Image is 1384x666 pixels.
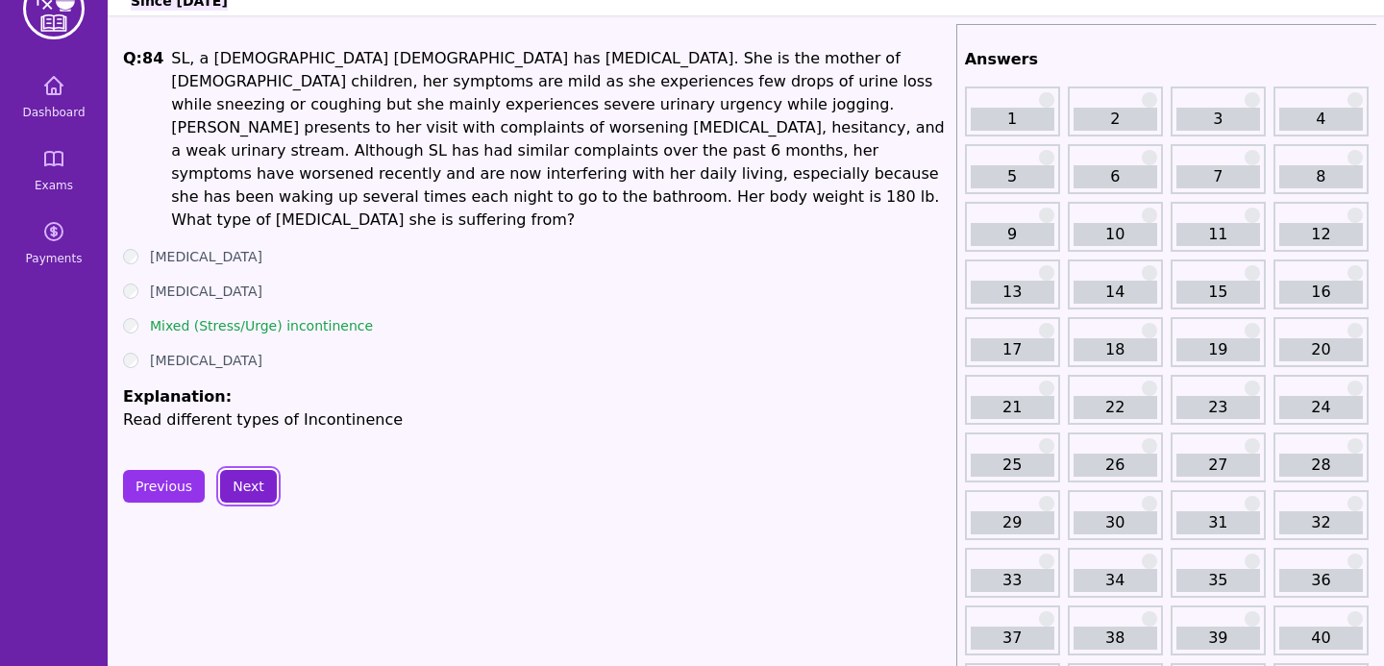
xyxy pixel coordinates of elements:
a: 13 [971,281,1054,304]
a: 11 [1176,223,1260,246]
span: Exams [35,178,73,193]
a: Dashboard [8,62,100,132]
h1: Q: 84 [123,47,163,232]
label: [MEDICAL_DATA] [150,247,262,266]
a: 8 [1279,165,1363,188]
a: 35 [1176,569,1260,592]
a: 25 [971,454,1054,477]
a: 36 [1279,569,1363,592]
a: 9 [971,223,1054,246]
label: [MEDICAL_DATA] [150,351,262,370]
a: 30 [1074,511,1157,534]
a: 5 [971,165,1054,188]
label: Mixed (Stress/Urge) incontinence [150,316,373,335]
a: 32 [1279,511,1363,534]
label: [MEDICAL_DATA] [150,282,262,301]
a: 19 [1176,338,1260,361]
a: 3 [1176,108,1260,131]
h2: Answers [965,48,1369,71]
p: SL, a [DEMOGRAPHIC_DATA] [DEMOGRAPHIC_DATA] has [MEDICAL_DATA]. She is the mother of [DEMOGRAPHIC... [171,47,948,232]
a: Payments [8,209,100,278]
a: 18 [1074,338,1157,361]
a: 24 [1279,396,1363,419]
a: 26 [1074,454,1157,477]
a: 27 [1176,454,1260,477]
a: 16 [1279,281,1363,304]
a: 20 [1279,338,1363,361]
a: 17 [971,338,1054,361]
a: 33 [971,569,1054,592]
button: Next [220,470,277,503]
a: 7 [1176,165,1260,188]
a: 10 [1074,223,1157,246]
button: Previous [123,470,205,503]
span: Explanation: [123,387,232,406]
a: 34 [1074,569,1157,592]
a: 29 [971,511,1054,534]
a: 31 [1176,511,1260,534]
a: 28 [1279,454,1363,477]
a: 1 [971,108,1054,131]
a: 22 [1074,396,1157,419]
a: 39 [1176,627,1260,650]
a: 15 [1176,281,1260,304]
a: 4 [1279,108,1363,131]
p: Read different types of Incontinence [123,408,949,432]
a: 21 [971,396,1054,419]
a: 38 [1074,627,1157,650]
a: 40 [1279,627,1363,650]
a: Exams [8,136,100,205]
a: 6 [1074,165,1157,188]
a: 12 [1279,223,1363,246]
a: 23 [1176,396,1260,419]
a: 2 [1074,108,1157,131]
span: Payments [26,251,83,266]
span: Dashboard [22,105,85,120]
a: 37 [971,627,1054,650]
a: 14 [1074,281,1157,304]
